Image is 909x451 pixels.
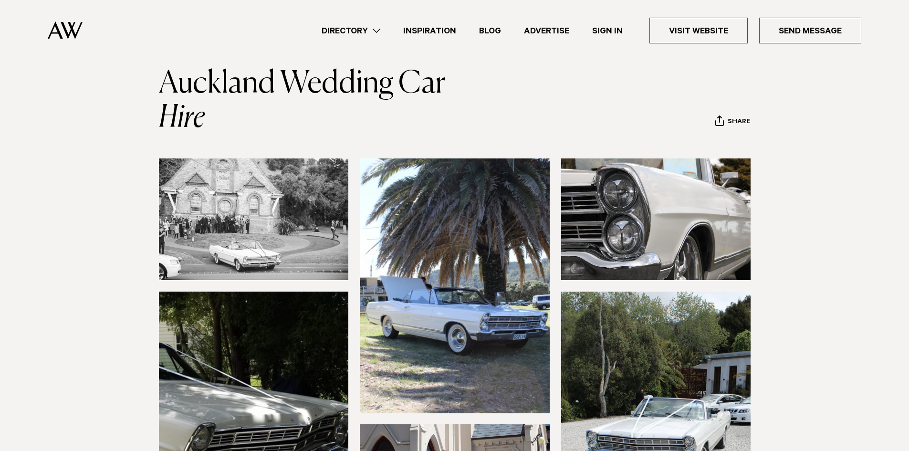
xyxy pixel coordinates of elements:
[48,21,83,39] img: Auckland Weddings Logo
[159,69,450,134] a: Auckland Wedding Car Hire
[581,24,634,37] a: Sign In
[392,24,468,37] a: Inspiration
[649,18,748,43] a: Visit Website
[468,24,512,37] a: Blog
[512,24,581,37] a: Advertise
[728,118,750,127] span: Share
[715,115,751,129] button: Share
[310,24,392,37] a: Directory
[759,18,861,43] a: Send Message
